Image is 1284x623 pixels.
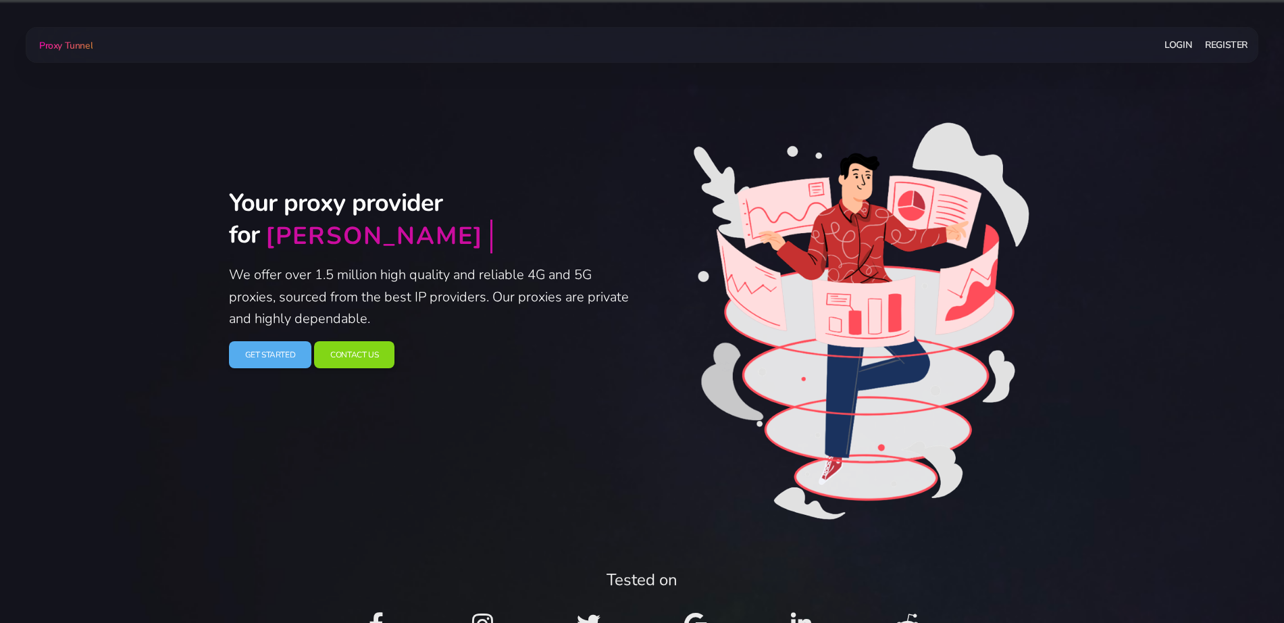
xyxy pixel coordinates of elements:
[1206,545,1267,606] iframe: Webchat Widget
[39,39,93,52] span: Proxy Tunnel
[265,221,484,253] div: [PERSON_NAME]
[36,34,93,56] a: Proxy Tunnel
[237,568,1048,592] div: Tested on
[1205,32,1248,57] a: Register
[229,264,634,330] p: We offer over 1.5 million high quality and reliable 4G and 5G proxies, sourced from the best IP p...
[229,341,312,369] a: Get Started
[314,341,394,369] a: Contact Us
[229,188,634,253] h2: Your proxy provider for
[1164,32,1191,57] a: Login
